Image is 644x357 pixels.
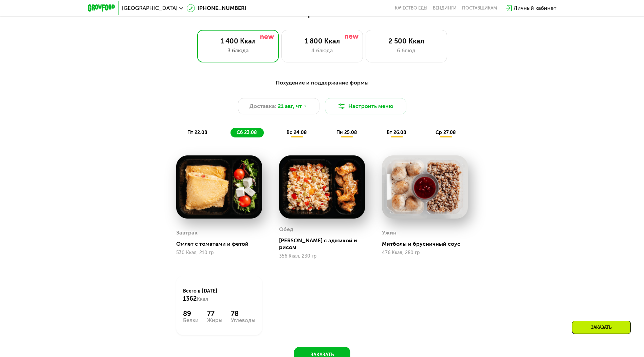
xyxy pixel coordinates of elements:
[279,237,370,251] div: [PERSON_NAME] с аджикой и рисом
[183,295,197,302] span: 1362
[279,224,293,234] div: Обед
[187,4,246,12] a: [PHONE_NUMBER]
[289,46,356,55] div: 4 блюда
[176,241,268,247] div: Омлет с томатами и фетой
[325,98,406,114] button: Настроить меню
[387,130,406,135] span: вт 26.08
[287,130,307,135] span: вс 24.08
[231,309,255,318] div: 78
[231,318,255,323] div: Углеводы
[382,241,473,247] div: Митболы и брусничный соус
[207,318,222,323] div: Жиры
[176,228,198,238] div: Завтрак
[237,130,257,135] span: сб 23.08
[336,130,357,135] span: пн 25.08
[121,79,523,87] div: Похудение и поддержание формы
[373,37,440,45] div: 2 500 Ккал
[183,309,199,318] div: 89
[207,309,222,318] div: 77
[204,37,272,45] div: 1 400 Ккал
[373,46,440,55] div: 6 блюд
[462,5,497,11] div: поставщикам
[183,288,255,303] div: Всего в [DATE]
[279,253,365,259] div: 356 Ккал, 230 гр
[197,296,208,302] span: Ккал
[122,5,178,11] span: [GEOGRAPHIC_DATA]
[436,130,456,135] span: ср 27.08
[289,37,356,45] div: 1 800 Ккал
[382,250,468,256] div: 476 Ккал, 280 гр
[514,4,556,12] div: Личный кабинет
[382,228,397,238] div: Ужин
[572,321,631,334] div: Заказать
[395,5,427,11] a: Качество еды
[278,102,302,110] span: 21 авг, чт
[183,318,199,323] div: Белки
[204,46,272,55] div: 3 блюда
[187,130,207,135] span: пт 22.08
[250,102,276,110] span: Доставка:
[433,5,457,11] a: Вендинги
[176,250,262,256] div: 530 Ккал, 210 гр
